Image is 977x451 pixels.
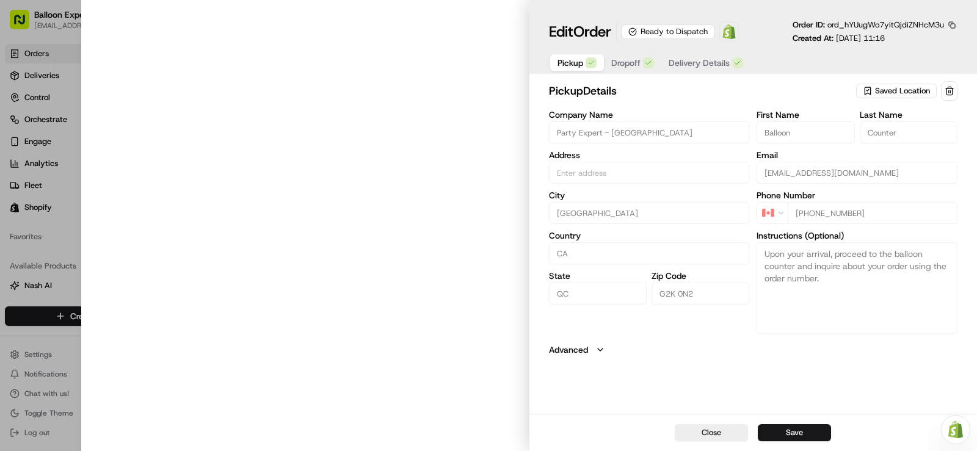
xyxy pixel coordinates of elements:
[757,162,957,184] input: Enter email
[549,231,750,240] label: Country
[12,159,82,168] div: Past conversations
[558,57,583,69] span: Pickup
[827,20,944,30] span: ord_hYUugWo7yitQjdiZNHcM3u
[549,162,750,184] input: 4825 Pierre-Bertrand Blvd, Suite 100, Québec City, QC G2K 0N2, CA
[549,202,750,224] input: Enter city
[757,191,957,200] label: Phone Number
[549,344,588,356] label: Advanced
[758,424,831,441] button: Save
[860,110,957,119] label: Last Name
[86,269,148,279] a: Powered byPylon
[189,156,222,171] button: See all
[26,117,48,139] img: 8016278978528_b943e370aa5ada12b00a_72.png
[55,117,200,129] div: Start new chat
[675,424,748,441] button: Close
[549,110,750,119] label: Company Name
[757,121,854,143] input: Enter first name
[122,270,148,279] span: Pylon
[208,120,222,135] button: Start new chat
[108,189,133,199] span: [DATE]
[722,24,736,39] img: Shopify
[860,121,957,143] input: Enter last name
[549,283,647,305] input: Enter state
[549,22,611,41] h1: Edit
[549,82,854,99] h2: pickup Details
[12,49,222,68] p: Welcome 👋
[573,22,611,41] span: Order
[652,283,749,305] input: Enter zip code
[757,151,957,159] label: Email
[757,242,957,334] textarea: Upon your arrival, proceed to the balloon counter and inquire about your order using the order nu...
[793,20,944,31] p: Order ID:
[38,189,99,199] span: [PERSON_NAME]
[788,202,957,224] input: Enter phone number
[103,241,113,251] div: 💻
[652,272,749,280] label: Zip Code
[24,190,34,200] img: 1736555255976-a54dd68f-1ca7-489b-9aae-adbdc363a1c4
[549,151,750,159] label: Address
[669,57,730,69] span: Delivery Details
[98,235,201,257] a: 💻API Documentation
[55,129,168,139] div: We're available if you need us!
[719,22,739,41] a: Shopify
[836,33,885,43] span: [DATE] 11:16
[549,191,750,200] label: City
[24,240,93,252] span: Knowledge Base
[32,79,220,92] input: Got a question? Start typing here...
[757,110,854,119] label: First Name
[7,235,98,257] a: 📗Knowledge Base
[12,241,22,251] div: 📗
[622,24,714,39] div: Ready to Dispatch
[12,12,37,37] img: Nash
[875,85,930,96] span: Saved Location
[856,82,939,99] button: Saved Location
[12,117,34,139] img: 1736555255976-a54dd68f-1ca7-489b-9aae-adbdc363a1c4
[549,121,750,143] input: Enter company name
[101,189,106,199] span: •
[549,272,647,280] label: State
[793,33,885,44] p: Created At:
[549,344,957,356] button: Advanced
[549,242,750,264] input: Enter country
[12,178,32,197] img: Brigitte Vinadas
[757,231,957,240] label: Instructions (Optional)
[611,57,641,69] span: Dropoff
[115,240,196,252] span: API Documentation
